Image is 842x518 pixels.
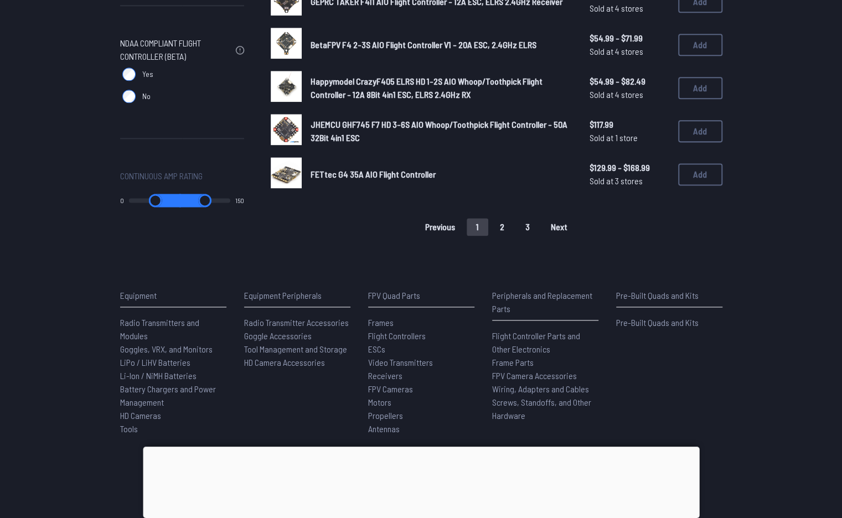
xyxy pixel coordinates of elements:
a: Happymodel CrazyF405 ELRS HD 1-2S AIO Whoop/Toothpick Flight Controller - 12A 8Bit 4in1 ESC, ELRS... [311,75,572,101]
span: Motors [368,397,391,407]
span: JHEMCU GHF745 F7 HD 3-6S AIO Whoop/Toothpick Flight Controller - 50A 32Bit 4in1 ESC [311,119,567,143]
a: Flight Controller Parts and Other Electronics [492,329,598,356]
a: Receivers [368,369,474,382]
span: Battery Chargers and Power Management [120,384,216,407]
a: Battery Chargers and Power Management [120,382,226,409]
img: image [271,28,302,59]
span: Goggle Accessories [244,330,312,341]
a: image [271,114,302,148]
a: Propellers [368,409,474,422]
output: 150 [235,196,244,205]
button: 1 [467,218,488,236]
span: Sold at 4 stores [590,45,669,58]
img: image [271,71,302,102]
a: Goggle Accessories [244,329,350,343]
span: HD Cameras [120,410,161,421]
p: Pre-Built Quads and Kits [616,289,722,302]
span: FPV Camera Accessories [492,370,577,381]
span: Video Transmitters [368,357,433,367]
p: Peripherals and Replacement Parts [492,289,598,315]
a: Tool Management and Storage [244,343,350,356]
a: HD Camera Accessories [244,356,350,369]
a: image [271,28,302,62]
a: HD Cameras [120,409,226,422]
a: FPV Camera Accessories [492,369,598,382]
a: Pre-Built Quads and Kits [616,316,722,329]
img: image [271,157,302,188]
input: Yes [122,68,136,81]
p: FPV Quad Parts [368,289,474,302]
a: Antennas [368,422,474,436]
span: Sold at 4 stores [590,88,669,101]
a: Flight Controllers [368,329,474,343]
a: Motors [368,396,474,409]
span: NDAA Compliant Flight Controller (Beta) [120,37,231,63]
a: Video Transmitters [368,356,474,369]
a: Li-Ion / NiMH Batteries [120,369,226,382]
a: FPV Cameras [368,382,474,396]
a: Wiring, Adapters and Cables [492,382,598,396]
span: Continuous Amp Rating [120,169,203,183]
a: Radio Transmitters and Modules [120,316,226,343]
a: LiPo / LiHV Batteries [120,356,226,369]
span: Sold at 1 store [590,131,669,144]
button: 3 [516,218,539,236]
span: Tool Management and Storage [244,344,347,354]
img: image [271,114,302,145]
span: BetaFPV F4 2-3S AIO Flight Controller V1 - 20A ESC, 2.4GHz ELRS [311,39,536,50]
span: Screws, Standoffs, and Other Hardware [492,397,591,421]
span: Tools [120,423,138,434]
span: $117.99 [590,118,669,131]
span: Flight Controller Parts and Other Electronics [492,330,580,354]
span: Next [551,222,567,231]
span: Pre-Built Quads and Kits [616,317,699,328]
span: $54.99 - $82.49 [590,75,669,88]
button: 2 [490,218,514,236]
button: Add [678,120,722,142]
a: Frame Parts [492,356,598,369]
span: Li-Ion / NiMH Batteries [120,370,197,381]
span: Yes [142,69,153,80]
span: Radio Transmitters and Modules [120,317,199,341]
output: 0 [120,196,124,205]
p: Equipment [120,289,226,302]
span: LiPo / LiHV Batteries [120,357,190,367]
span: Goggles, VRX, and Monitors [120,344,213,354]
span: Radio Transmitter Accessories [244,317,349,328]
span: $129.99 - $168.99 [590,161,669,174]
span: Frames [368,317,394,328]
span: FETtec G4 35A AIO Flight Controller [311,169,436,179]
a: image [271,71,302,105]
span: Sold at 4 stores [590,2,669,15]
a: Screws, Standoffs, and Other Hardware [492,396,598,422]
a: Frames [368,316,474,329]
span: Receivers [368,370,402,381]
span: $54.99 - $71.99 [590,32,669,45]
span: Happymodel CrazyF405 ELRS HD 1-2S AIO Whoop/Toothpick Flight Controller - 12A 8Bit 4in1 ESC, ELRS... [311,76,543,100]
a: BetaFPV F4 2-3S AIO Flight Controller V1 - 20A ESC, 2.4GHz ELRS [311,38,572,51]
span: Propellers [368,410,403,421]
a: image [271,157,302,191]
p: Equipment Peripherals [244,289,350,302]
span: No [142,91,151,102]
a: Radio Transmitter Accessories [244,316,350,329]
button: Add [678,34,722,56]
iframe: Advertisement [143,447,699,515]
button: Add [678,163,722,185]
span: Wiring, Adapters and Cables [492,384,589,394]
a: Tools [120,422,226,436]
span: HD Camera Accessories [244,357,325,367]
span: Sold at 3 stores [590,174,669,188]
a: Goggles, VRX, and Monitors [120,343,226,356]
a: ESCs [368,343,474,356]
button: Next [541,218,577,236]
button: Add [678,77,722,99]
span: Antennas [368,423,400,434]
span: Flight Controllers [368,330,426,341]
span: FPV Cameras [368,384,413,394]
span: Frame Parts [492,357,534,367]
input: No [122,90,136,103]
a: FETtec G4 35A AIO Flight Controller [311,168,572,181]
a: JHEMCU GHF745 F7 HD 3-6S AIO Whoop/Toothpick Flight Controller - 50A 32Bit 4in1 ESC [311,118,572,144]
span: ESCs [368,344,385,354]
